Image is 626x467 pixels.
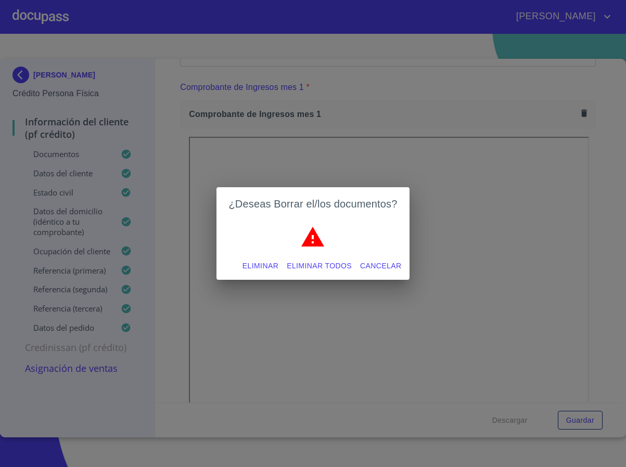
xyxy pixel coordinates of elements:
button: Eliminar [238,256,283,276]
h2: ¿Deseas Borrar el/los documentos? [229,196,398,212]
button: Eliminar todos [283,256,356,276]
span: Cancelar [360,260,401,273]
span: Eliminar todos [287,260,352,273]
span: Eliminar [242,260,278,273]
button: Cancelar [356,256,405,276]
